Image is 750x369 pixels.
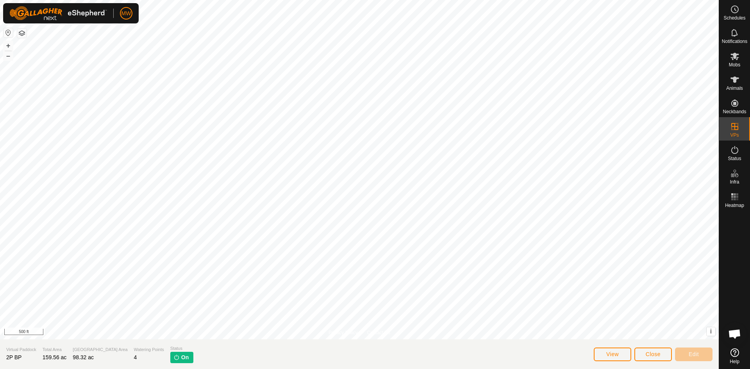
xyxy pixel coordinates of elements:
button: – [4,51,13,61]
span: Neckbands [723,109,746,114]
button: i [707,327,715,336]
span: [GEOGRAPHIC_DATA] Area [73,346,127,353]
button: Close [634,348,672,361]
span: Close [646,351,661,357]
a: Open chat [723,322,746,346]
span: Edit [689,351,699,357]
button: Edit [675,348,712,361]
span: 4 [134,354,137,360]
span: Total Area [43,346,67,353]
a: Contact Us [367,329,390,336]
span: 159.56 ac [43,354,67,360]
span: 98.32 ac [73,354,94,360]
span: Status [170,345,193,352]
img: Gallagher Logo [9,6,107,20]
span: On [181,353,189,362]
span: Help [730,359,739,364]
span: Virtual Paddock [6,346,36,353]
span: Infra [730,180,739,184]
span: Heatmap [725,203,744,208]
span: Schedules [723,16,745,20]
span: Notifications [722,39,747,44]
img: turn-on [173,354,180,360]
span: View [606,351,619,357]
span: VPs [730,133,739,137]
span: Animals [726,86,743,91]
span: Watering Points [134,346,164,353]
span: 2P BP [6,354,21,360]
button: View [594,348,631,361]
a: Help [719,345,750,367]
span: Mobs [729,62,740,67]
button: Reset Map [4,28,13,37]
span: Status [728,156,741,161]
span: i [710,328,712,335]
button: + [4,41,13,50]
button: Map Layers [17,29,27,38]
span: MW [121,9,131,18]
a: Privacy Policy [329,329,358,336]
